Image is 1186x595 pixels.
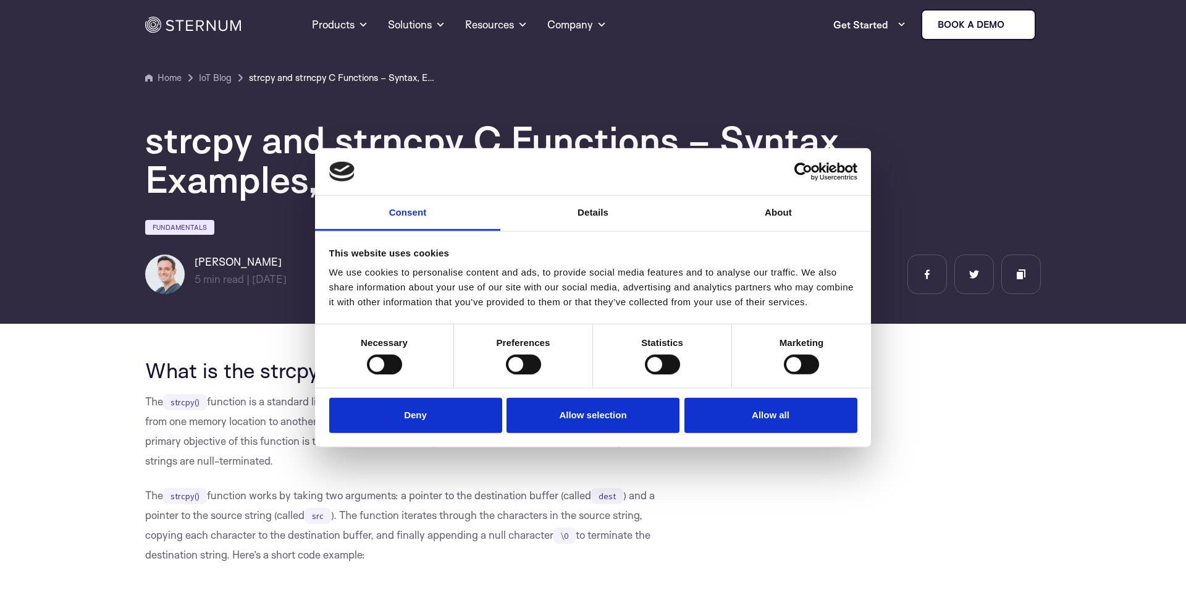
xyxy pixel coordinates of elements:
[315,196,500,231] a: Consent
[465,2,528,47] a: Resources
[329,246,857,261] div: This website uses cookies
[1009,20,1019,30] img: sternum iot
[329,162,355,182] img: logo
[312,2,368,47] a: Products
[553,528,576,544] code: \0
[145,486,668,565] p: The function works by taking two arguments: a pointer to the destination buffer (called ) and a p...
[145,392,668,471] p: The function is a standard library function in the C programming language, designed to copy strin...
[723,358,1041,368] h3: JUMP TO SECTION
[547,2,607,47] a: Company
[641,337,683,348] strong: Statistics
[500,196,686,231] a: Details
[195,272,250,285] span: min read |
[921,9,1036,40] a: Book a demo
[833,12,906,37] a: Get Started
[163,488,207,504] code: strcpy()
[361,337,408,348] strong: Necessary
[388,2,445,47] a: Solutions
[199,70,232,85] a: IoT Blog
[195,255,287,269] h6: [PERSON_NAME]
[507,398,679,433] button: Allow selection
[145,255,185,294] img: Igal Zeifman
[145,120,886,199] h1: strcpy and strncpy C Functions – Syntax, Examples, and Security Best Practices
[329,398,502,433] button: Deny
[305,508,331,524] code: src
[329,265,857,310] div: We use cookies to personalise content and ads, to provide social media features and to analyse ou...
[145,70,182,85] a: Home
[686,196,871,231] a: About
[145,358,668,382] h2: What is the strcpy() Function?
[195,272,201,285] span: 5
[591,488,623,504] code: dest
[749,162,857,181] a: Usercentrics Cookiebot - opens in a new window
[497,337,550,348] strong: Preferences
[249,70,434,85] a: strcpy and strncpy C Functions – Syntax, Examples, and Security Best Practices
[252,272,287,285] span: [DATE]
[145,220,214,235] a: Fundamentals
[780,337,824,348] strong: Marketing
[163,394,207,410] code: strcpy()
[684,398,857,433] button: Allow all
